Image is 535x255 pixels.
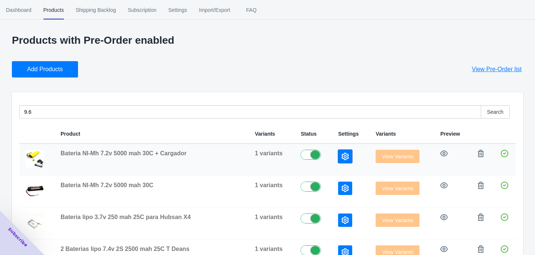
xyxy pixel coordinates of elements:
button: Add Products [12,61,78,77]
span: Variants [376,131,396,137]
img: Bateria7.25000mah-1.jpg [25,182,44,199]
button: Search [481,105,510,119]
span: Add Products [27,66,63,73]
span: Import/Export [199,0,230,20]
span: Variants [255,131,275,137]
span: Products [43,0,64,20]
span: Subscription [128,0,156,20]
span: Bateria NI-Mh 7.2v 5000 mah 30C + Cargador [61,150,187,156]
span: Preview [440,131,460,137]
span: 1 variants [255,246,283,252]
span: Product [61,131,80,137]
button: View Pre-Order list [463,61,531,77]
span: View Pre-Order list [472,66,522,73]
p: Products with Pre-Order enabled [12,34,523,46]
span: 1 variants [255,150,283,156]
span: 1 variants [255,214,283,220]
span: Bateria lipo 3.7v 250 mah 25C para Hubsan X4 [61,214,191,220]
span: FAQ [242,0,261,20]
span: Subscribe [7,226,29,248]
span: Search [487,109,503,115]
span: Bateria NI-Mh 7.2v 5000 mah 30C [61,182,153,188]
span: Status [301,131,317,137]
span: Settings [168,0,187,20]
span: 2 Baterias lipo 7.4v 2S 2500 mah 25C T Deans [61,246,189,252]
span: Dashboard [6,0,32,20]
img: Bateria7-2-5200mah-Cargador.jpg [25,150,44,168]
span: Settings [338,131,359,137]
span: 1 variants [255,182,283,188]
span: Shipping Backlog [76,0,116,20]
input: Search products in pre-order list [19,105,481,119]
